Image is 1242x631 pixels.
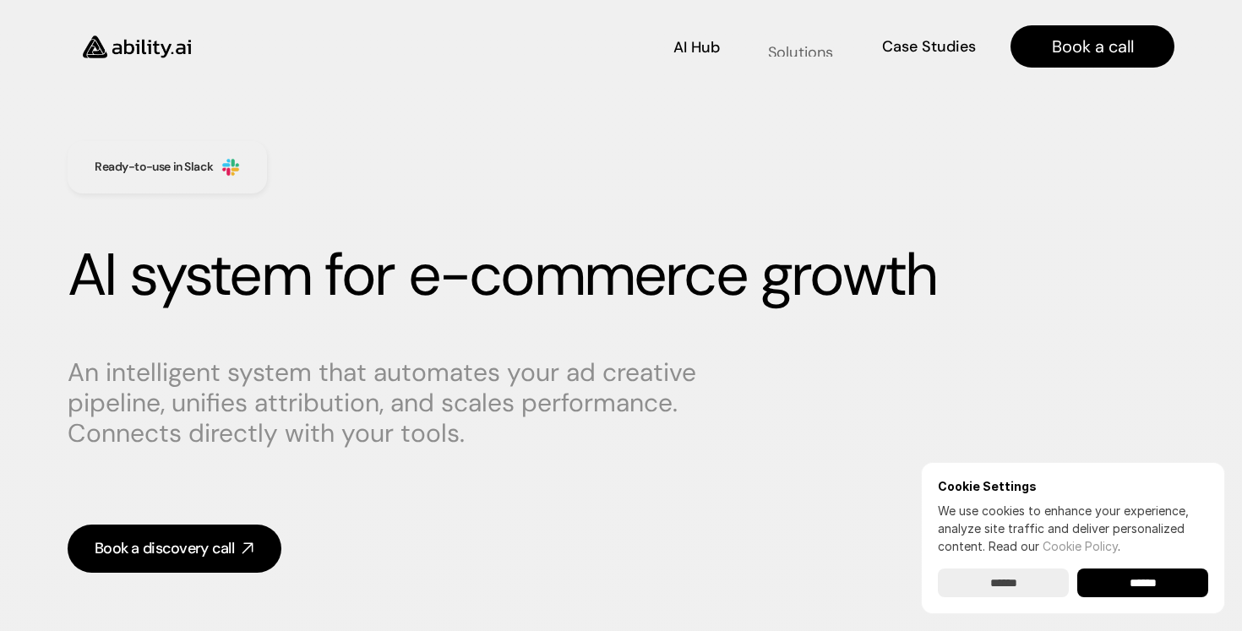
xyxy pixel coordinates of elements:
h3: Ready-to-use in Slack [95,159,213,176]
a: Cookie Policy [1043,539,1118,553]
a: Book a call [1010,25,1174,68]
a: AI Hub [673,32,720,62]
a: Case Studies [881,32,977,62]
p: Case Studies [882,35,976,57]
p: Solutions [768,41,833,63]
p: AI Hub [673,37,720,58]
nav: Main navigation [215,25,1174,68]
a: SolutionsSolutions [766,32,835,62]
a: Book a discovery call [68,525,281,573]
p: An intelligent system that automates your ad creative pipeline, unifies attribution, and scales p... [68,357,710,449]
p: We use cookies to enhance your experience, analyze site traffic and deliver personalized content. [938,502,1208,555]
div: Book a discovery call [95,538,234,559]
span: Read our . [989,539,1120,553]
h1: AI system for e-commerce growth [68,240,1174,311]
p: Solutions [767,20,835,41]
h6: Cookie Settings [938,479,1208,493]
p: Book a call [1052,35,1134,58]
